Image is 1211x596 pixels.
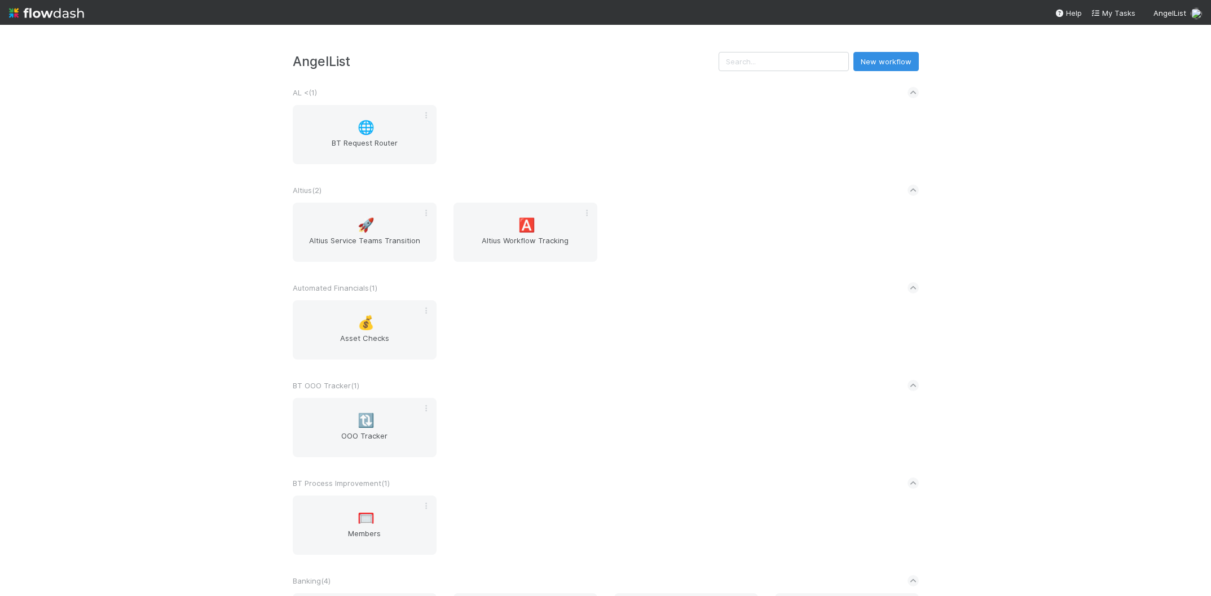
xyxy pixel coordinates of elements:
span: 💰 [358,315,375,330]
img: logo-inverted-e16ddd16eac7371096b0.svg [9,3,84,23]
span: AngelList [1153,8,1186,17]
span: My Tasks [1091,8,1135,17]
span: OOO Tracker [297,430,432,453]
span: BT Request Router [297,137,432,160]
a: 🌐BT Request Router [293,105,437,164]
a: 💰Asset Checks [293,300,437,360]
a: My Tasks [1091,7,1135,19]
h3: AngelList [293,54,719,69]
input: Search... [719,52,849,71]
span: Altius Workflow Tracking [458,235,593,257]
a: 🔃OOO Tracker [293,398,437,457]
div: Help [1055,7,1082,19]
span: AL < ( 1 ) [293,88,317,97]
a: 🚀Altius Service Teams Transition [293,203,437,262]
span: 🥅 [358,511,375,525]
span: Altius Service Teams Transition [297,235,432,257]
span: Asset Checks [297,332,432,355]
span: BT Process Improvement ( 1 ) [293,479,390,488]
span: Automated Financials ( 1 ) [293,283,377,292]
span: 🌐 [358,120,375,135]
span: Members [297,528,432,550]
span: Altius ( 2 ) [293,186,322,195]
span: Banking ( 4 ) [293,576,331,585]
a: 🅰️Altius Workflow Tracking [453,203,597,262]
span: 🔃 [358,413,375,428]
img: avatar_2bce2475-05ee-46d3-9413-d3901f5fa03f.png [1191,8,1202,19]
a: 🥅Members [293,496,437,555]
span: 🚀 [358,218,375,233]
span: 🅰️ [518,218,535,233]
span: BT OOO Tracker ( 1 ) [293,381,359,390]
button: New workflow [853,52,919,71]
